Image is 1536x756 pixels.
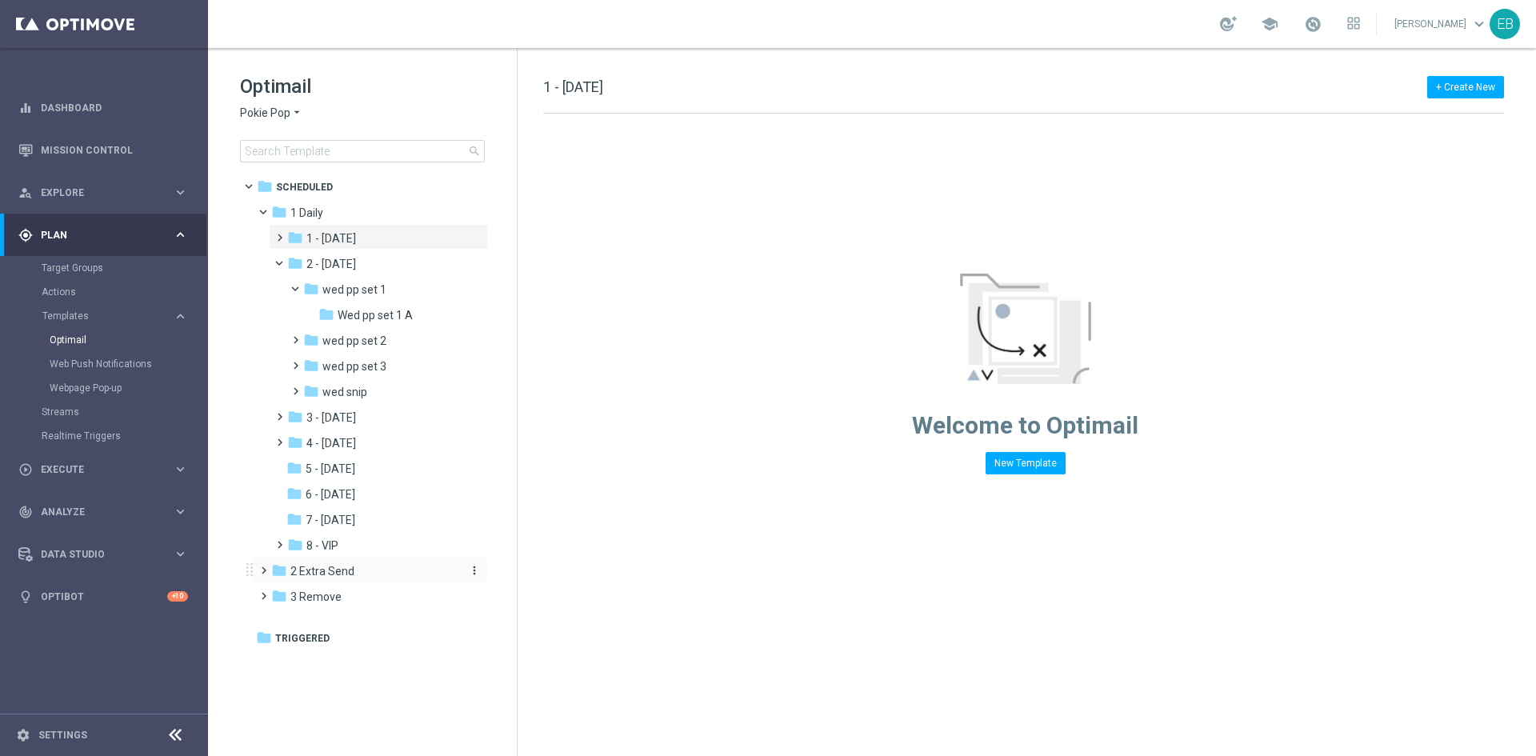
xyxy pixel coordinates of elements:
img: emptyStateManageTemplates.jpg [960,274,1091,384]
i: track_changes [18,505,33,519]
a: Streams [42,406,166,418]
span: Triggered [275,631,330,646]
i: folder [286,511,302,527]
div: Templates [42,304,206,400]
div: Dashboard [18,86,188,129]
button: + Create New [1427,76,1504,98]
div: lightbulb Optibot +10 [18,590,189,603]
span: 4 - Friday [306,436,356,450]
button: Templates keyboard_arrow_right [42,310,189,322]
div: Web Push Notifications [50,352,206,376]
i: settings [16,728,30,742]
i: keyboard_arrow_right [173,185,188,200]
span: search [468,145,481,158]
span: wed snip [322,385,367,399]
i: keyboard_arrow_right [173,309,188,324]
button: New Template [986,452,1066,474]
i: folder [287,255,303,271]
div: Analyze [18,505,173,519]
span: 1 - Tuesday [306,231,356,246]
i: folder [318,306,334,322]
i: folder [303,358,319,374]
span: Scheduled [276,180,333,194]
i: gps_fixed [18,228,33,242]
i: person_search [18,186,33,200]
span: 3 - Thursday [306,410,356,425]
i: folder [271,204,287,220]
div: Mission Control [18,129,188,171]
i: keyboard_arrow_right [173,504,188,519]
i: folder [286,486,302,502]
i: folder [271,588,287,604]
button: Data Studio keyboard_arrow_right [18,548,189,561]
i: lightbulb [18,590,33,604]
a: [PERSON_NAME]keyboard_arrow_down [1393,12,1490,36]
i: arrow_drop_down [290,106,303,121]
div: Templates [42,311,173,321]
span: wed pp set 3 [322,359,386,374]
i: equalizer [18,101,33,115]
a: Realtime Triggers [42,430,166,442]
span: 6 - Sunday [306,487,355,502]
span: Welcome to Optimail [912,411,1138,439]
span: keyboard_arrow_down [1470,15,1488,33]
a: Mission Control [41,129,188,171]
span: 3 Remove [290,590,342,604]
div: Target Groups [42,256,206,280]
a: Web Push Notifications [50,358,166,370]
i: folder [286,460,302,476]
button: Mission Control [18,144,189,157]
i: folder [287,409,303,425]
a: Actions [42,286,166,298]
span: Pokie Pop [240,106,290,121]
div: Data Studio [18,547,173,562]
div: Explore [18,186,173,200]
span: Plan [41,230,173,240]
div: Execute [18,462,173,477]
a: Optimail [50,334,166,346]
i: more_vert [468,564,481,577]
span: 8 - VIP [306,538,338,553]
span: Data Studio [41,550,173,559]
span: wed pp set 2 [322,334,386,348]
div: equalizer Dashboard [18,102,189,114]
i: play_circle_outline [18,462,33,477]
a: Settings [38,730,87,740]
div: Realtime Triggers [42,424,206,448]
button: track_changes Analyze keyboard_arrow_right [18,506,189,518]
span: school [1261,15,1278,33]
div: Webpage Pop-up [50,376,206,400]
i: folder [256,630,272,646]
button: person_search Explore keyboard_arrow_right [18,186,189,199]
span: Templates [42,311,157,321]
i: keyboard_arrow_right [173,462,188,477]
span: 1 - [DATE] [543,78,603,95]
input: Search Template [240,140,485,162]
i: keyboard_arrow_right [173,546,188,562]
div: Optimail [50,328,206,352]
div: +10 [167,591,188,602]
i: keyboard_arrow_right [173,227,188,242]
i: folder [271,562,287,578]
a: Dashboard [41,86,188,129]
i: folder [287,537,303,553]
i: folder [287,434,303,450]
i: folder [303,383,319,399]
a: Optibot [41,575,167,618]
i: folder [303,281,319,297]
span: 7 - Monday [306,513,355,527]
div: Optibot [18,575,188,618]
button: play_circle_outline Execute keyboard_arrow_right [18,463,189,476]
div: EB [1490,9,1520,39]
i: folder [303,332,319,348]
button: gps_fixed Plan keyboard_arrow_right [18,229,189,242]
span: 2 - Wednesday [306,257,356,271]
a: Webpage Pop-up [50,382,166,394]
